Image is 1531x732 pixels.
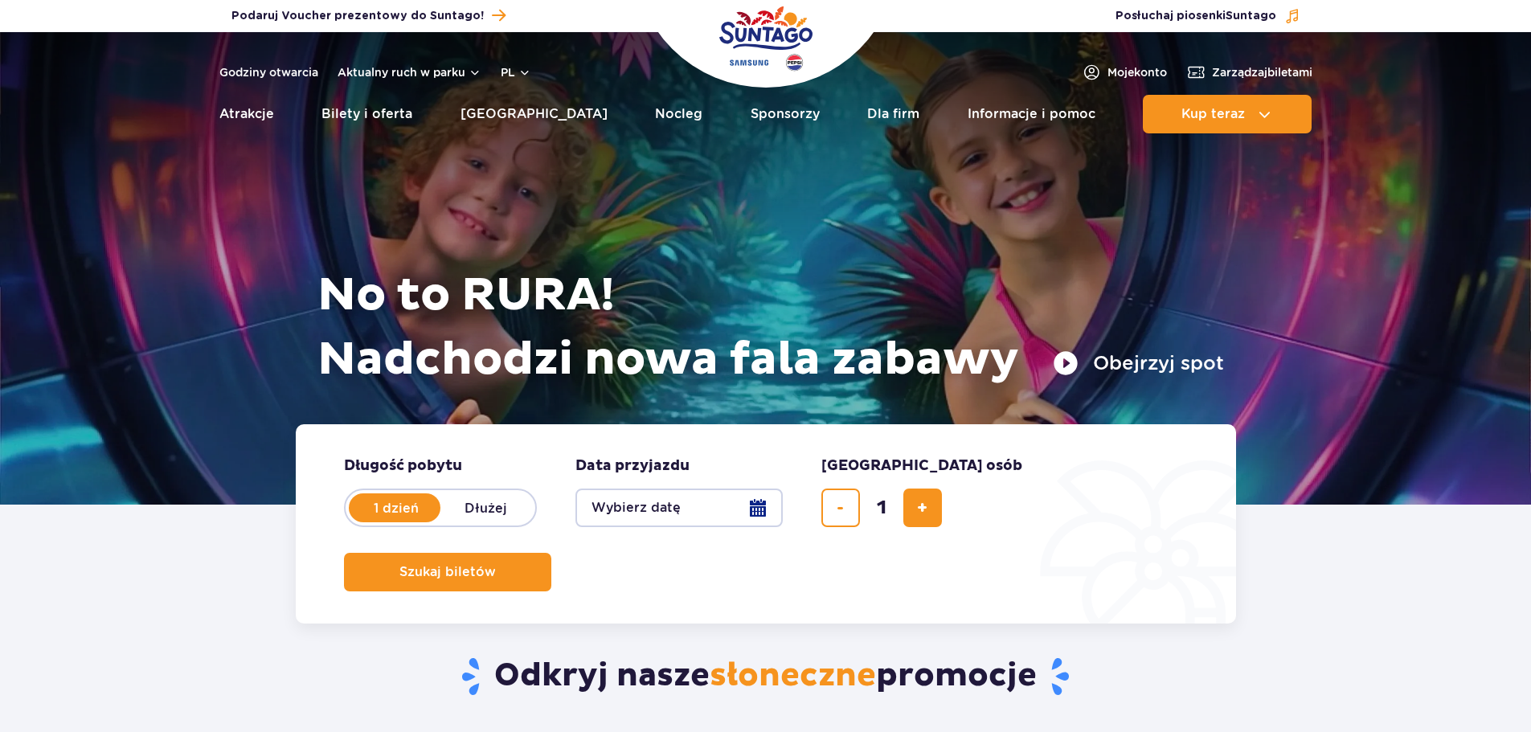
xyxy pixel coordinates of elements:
[1116,8,1300,24] button: Posłuchaj piosenkiSuntago
[219,64,318,80] a: Godziny otwarcia
[1186,63,1312,82] a: Zarządzajbiletami
[344,456,462,476] span: Długość pobytu
[968,95,1095,133] a: Informacje i pomoc
[821,456,1022,476] span: [GEOGRAPHIC_DATA] osób
[862,489,901,527] input: liczba biletów
[219,95,274,133] a: Atrakcje
[575,489,783,527] button: Wybierz datę
[321,95,412,133] a: Bilety i oferta
[1116,8,1276,24] span: Posłuchaj piosenki
[231,5,506,27] a: Podaruj Voucher prezentowy do Suntago!
[338,66,481,79] button: Aktualny ruch w parku
[751,95,820,133] a: Sponsorzy
[344,553,551,591] button: Szukaj biletów
[655,95,702,133] a: Nocleg
[867,95,919,133] a: Dla firm
[1053,350,1224,376] button: Obejrzyj spot
[296,424,1236,624] form: Planowanie wizyty w Park of Poland
[1143,95,1312,133] button: Kup teraz
[1107,64,1167,80] span: Moje konto
[903,489,942,527] button: dodaj bilet
[710,656,876,696] span: słoneczne
[1226,10,1276,22] span: Suntago
[1212,64,1312,80] span: Zarządzaj biletami
[231,8,484,24] span: Podaruj Voucher prezentowy do Suntago!
[350,491,442,525] label: 1 dzień
[575,456,690,476] span: Data przyjazdu
[440,491,532,525] label: Dłużej
[295,656,1236,697] h2: Odkryj nasze promocje
[461,95,608,133] a: [GEOGRAPHIC_DATA]
[399,565,496,579] span: Szukaj biletów
[1181,107,1245,121] span: Kup teraz
[317,264,1224,392] h1: No to RURA! Nadchodzi nowa fala zabawy
[1082,63,1167,82] a: Mojekonto
[821,489,860,527] button: usuń bilet
[501,64,531,80] button: pl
